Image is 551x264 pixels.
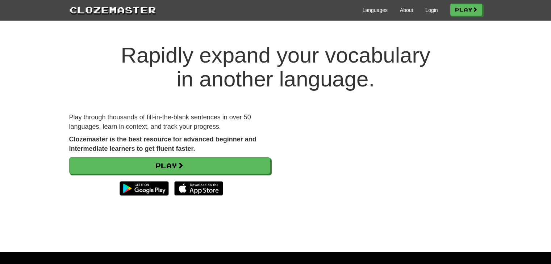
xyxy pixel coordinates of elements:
img: Download_on_the_App_Store_Badge_US-UK_135x40-25178aeef6eb6b83b96f5f2d004eda3bffbb37122de64afbaef7... [174,181,223,196]
a: Play [450,4,482,16]
p: Play through thousands of fill-in-the-blank sentences in over 50 languages, learn in context, and... [69,113,270,131]
a: Clozemaster [69,3,156,16]
a: About [400,7,413,14]
strong: Clozemaster is the best resource for advanced beginner and intermediate learners to get fluent fa... [69,136,256,152]
a: Login [425,7,438,14]
a: Languages [363,7,388,14]
a: Play [69,157,270,174]
img: Get it on Google Play [116,178,172,199]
